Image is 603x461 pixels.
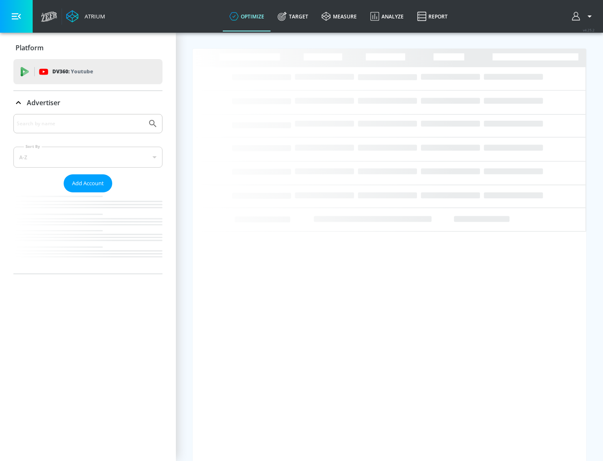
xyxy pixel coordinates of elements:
[66,10,105,23] a: Atrium
[13,114,162,274] div: Advertiser
[72,179,104,188] span: Add Account
[583,28,595,32] span: v 4.25.2
[13,36,162,60] div: Platform
[315,1,363,31] a: measure
[271,1,315,31] a: Target
[13,91,162,114] div: Advertiser
[17,118,144,129] input: Search by name
[13,147,162,168] div: A-Z
[13,59,162,84] div: DV360: Youtube
[52,67,93,76] p: DV360:
[363,1,410,31] a: Analyze
[71,67,93,76] p: Youtube
[410,1,454,31] a: Report
[13,192,162,274] nav: list of Advertiser
[27,98,60,107] p: Advertiser
[64,174,112,192] button: Add Account
[24,144,42,149] label: Sort By
[223,1,271,31] a: optimize
[81,13,105,20] div: Atrium
[15,43,44,52] p: Platform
